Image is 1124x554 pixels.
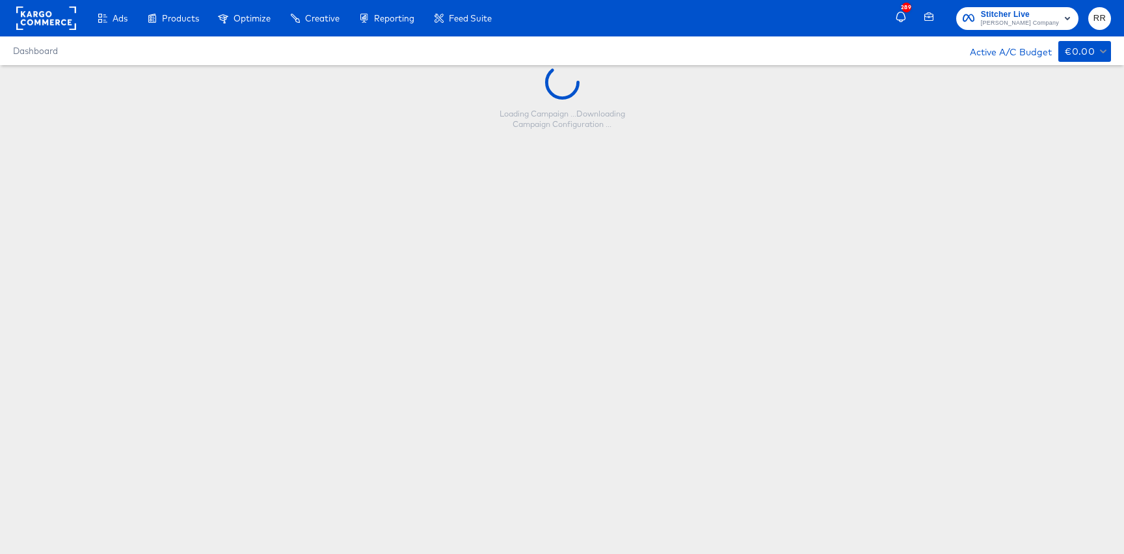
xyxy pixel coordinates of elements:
span: RR [1093,11,1106,26]
button: Stitcher Live[PERSON_NAME] Company [956,7,1078,30]
span: Stitcher Live [981,8,1059,21]
div: Loading Campaign ... Downloading Campaign Configuration ... [481,109,643,130]
span: Ads [113,13,127,23]
a: Dashboard [13,46,58,56]
span: Reporting [374,13,414,23]
div: €0.00 [1065,44,1095,60]
button: RR [1088,7,1111,30]
span: [PERSON_NAME] Company [981,18,1059,29]
span: Products [162,13,199,23]
span: Creative [305,13,340,23]
button: €0.00 [1058,41,1111,62]
div: Active A/C Budget [956,41,1052,61]
button: 289 [894,6,916,31]
span: Optimize [234,13,271,23]
div: 289 [902,3,911,12]
span: Feed Suite [449,13,492,23]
